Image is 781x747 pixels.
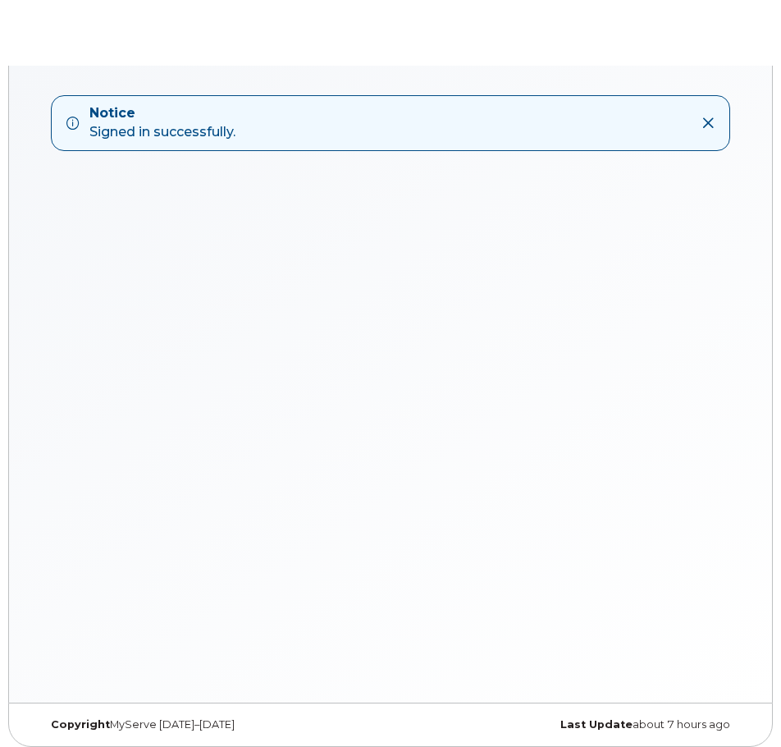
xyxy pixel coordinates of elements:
[89,104,235,142] div: Signed in successfully.
[560,718,633,731] strong: Last Update
[51,718,110,731] strong: Copyright
[390,718,742,731] div: about 7 hours ago
[89,104,235,123] strong: Notice
[39,718,390,731] div: MyServe [DATE]–[DATE]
